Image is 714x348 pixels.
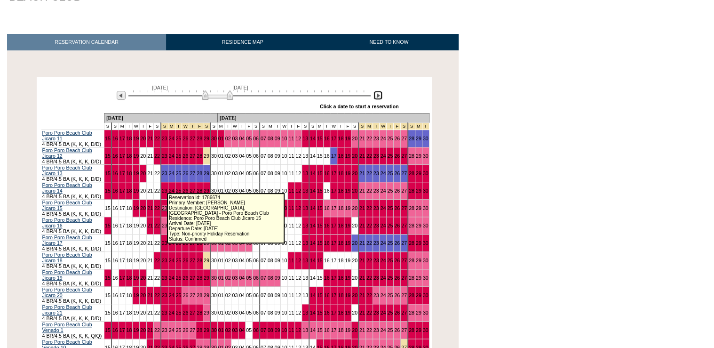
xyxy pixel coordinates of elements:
a: 24 [380,205,386,211]
a: 27 [401,136,407,141]
a: 22 [154,153,160,159]
a: 23 [373,188,379,194]
a: 17 [331,223,336,228]
a: 05 [246,153,252,159]
a: 19 [345,205,350,211]
a: 09 [275,136,280,141]
a: 17 [119,170,125,176]
a: 26 [394,136,400,141]
a: 01 [218,170,224,176]
a: 15 [317,170,323,176]
a: 18 [338,240,343,246]
a: 26 [182,188,188,194]
a: 16 [112,153,118,159]
a: 25 [176,188,182,194]
a: 10 [281,153,287,159]
a: 22 [154,223,160,228]
a: 28 [409,240,414,246]
a: 19 [345,136,350,141]
a: 21 [359,136,365,141]
a: 20 [140,188,146,194]
a: 26 [394,240,400,246]
a: 11 [288,153,294,159]
a: 06 [253,170,259,176]
a: 16 [112,258,118,263]
a: 16 [112,223,118,228]
a: 12 [295,170,301,176]
a: 04 [239,136,245,141]
a: 21 [359,188,365,194]
a: 20 [140,258,146,263]
a: 12 [295,136,301,141]
a: 06 [253,136,259,141]
a: 18 [127,240,132,246]
a: 02 [225,188,231,194]
a: 25 [176,136,182,141]
a: 24 [380,223,386,228]
a: 19 [133,170,139,176]
a: 28 [197,170,202,176]
a: 17 [331,153,336,159]
a: 25 [176,153,182,159]
a: 11 [288,136,294,141]
a: 28 [197,153,202,159]
a: 27 [401,170,407,176]
a: 24 [380,240,386,246]
a: 29 [416,136,421,141]
a: 10 [281,136,287,141]
a: 15 [317,223,323,228]
a: 15 [317,136,323,141]
a: 25 [387,153,393,159]
a: 18 [338,136,343,141]
a: 20 [352,223,357,228]
a: 23 [373,136,379,141]
a: 28 [409,188,414,194]
a: 24 [169,153,175,159]
a: 19 [345,170,350,176]
a: 17 [119,205,125,211]
a: 06 [253,188,259,194]
a: 14 [310,153,316,159]
a: 17 [119,188,125,194]
a: 15 [105,240,111,246]
a: Poro Poro Beach Club Jicaro 13 [42,165,92,176]
a: 28 [409,170,414,176]
a: 07 [261,153,266,159]
a: 22 [154,258,160,263]
a: 21 [147,223,153,228]
a: 29 [416,153,421,159]
a: Poro Poro Beach Club Jicaro 15 [42,200,92,211]
a: 29 [204,188,209,194]
a: 23 [373,153,379,159]
a: 24 [169,170,175,176]
a: 21 [359,170,365,176]
a: 26 [182,136,188,141]
a: 20 [352,240,357,246]
a: 18 [127,258,132,263]
a: 19 [345,188,350,194]
a: 30 [423,223,428,228]
a: 03 [232,170,238,176]
a: 04 [239,188,245,194]
a: 20 [352,170,357,176]
a: 02 [225,170,231,176]
a: 22 [154,170,160,176]
a: 30 [211,136,217,141]
a: 26 [394,223,400,228]
a: Poro Poro Beach Club Jicaro 16 [42,217,92,228]
a: 27 [401,205,407,211]
a: Poro Poro Beach Club Jicaro 12 [42,147,92,159]
a: 30 [423,240,428,246]
a: 26 [182,170,188,176]
a: 29 [204,153,209,159]
a: 22 [154,205,160,211]
a: 21 [147,136,153,141]
a: 10 [281,170,287,176]
a: 19 [133,153,139,159]
a: 02 [225,136,231,141]
a: 29 [204,258,209,263]
a: 21 [147,240,153,246]
a: 11 [288,205,294,211]
a: 04 [239,153,245,159]
a: 13 [302,205,308,211]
